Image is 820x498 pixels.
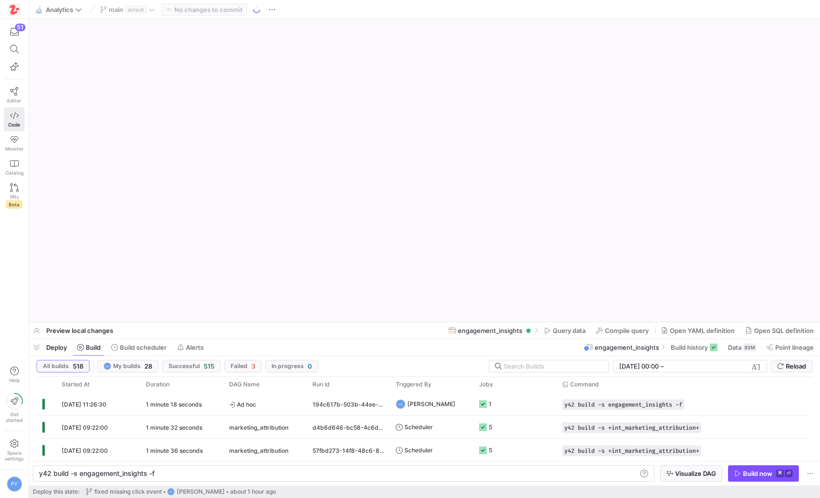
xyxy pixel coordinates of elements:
button: In progress0 [265,360,318,372]
span: Alerts [186,344,204,351]
span: Reload [786,362,806,370]
span: 3 [251,362,255,370]
kbd: ⌘ [776,470,784,477]
span: Data [728,344,742,351]
span: fixed missing click event [94,488,162,495]
span: Successful [169,363,200,370]
span: Open SQL definition [754,327,814,334]
span: [PERSON_NAME] [177,488,225,495]
span: [DATE] 09:22:00 [62,447,108,454]
span: Failed [231,363,247,370]
span: Command [570,381,599,388]
button: Open YAML definition [657,322,739,339]
span: 28 [144,362,152,370]
button: 🔬Analytics [33,3,84,16]
y42-duration: 1 minute 18 seconds [146,401,202,408]
span: In progress [272,363,304,370]
y42-duration: 1 minute 32 seconds [146,424,202,431]
span: PRs [10,194,19,200]
span: Catalog [5,170,24,176]
y42-duration: 1 minute 36 seconds [146,447,203,454]
div: Press SPACE to select this row. [37,393,808,416]
button: Build history [666,339,722,356]
span: Point lineage [775,344,814,351]
span: 🔬 [35,6,42,13]
button: Query data [540,322,590,339]
span: about 1 hour ago [230,488,276,495]
span: – [661,362,664,370]
kbd: ⏎ [785,470,793,477]
input: End datetime [666,362,729,370]
button: 51 [4,23,25,40]
span: Code [8,122,20,128]
span: Triggered By [396,381,431,388]
button: Successful515 [162,360,221,372]
button: PYMy builds28 [97,360,158,372]
a: Catalog [4,155,25,179]
span: 0 [308,362,312,370]
input: Search Builds [504,362,601,370]
span: y42 build -s engagement_insights -f [564,401,682,408]
div: 5 [489,416,492,438]
div: PY [167,488,175,496]
span: Help [8,377,20,383]
button: Build scheduler [107,339,171,356]
div: 83M [743,344,756,351]
div: 51 [15,24,26,31]
span: Visualize DAG [675,470,716,477]
button: Failed3 [224,360,261,372]
button: fixed missing click eventPY[PERSON_NAME]about 1 hour ago [83,485,278,498]
img: https://storage.googleapis.com/y42-prod-data-exchange/images/h4OkG5kwhGXbZ2sFpobXAPbjBGJTZTGe3yEd... [10,5,19,14]
span: y42 build -s +int_marketing_attribution+ [564,447,699,454]
span: Ad hoc [229,393,301,416]
span: Scheduler [404,416,433,438]
span: Build scheduler [120,344,167,351]
button: Open SQL definition [741,322,818,339]
span: marketing_attribution [229,416,288,439]
span: Deploy this state: [33,488,79,495]
button: Help [4,362,25,387]
a: https://storage.googleapis.com/y42-prod-data-exchange/images/h4OkG5kwhGXbZ2sFpobXAPbjBGJTZTGe3yEd... [4,1,25,18]
div: PY [396,399,405,409]
span: Run Id [312,381,330,388]
span: [DATE] 11:26:30 [62,401,106,408]
div: d4b6d646-bc58-4c6d-aeb4-ee7e6f1ca41c [307,416,390,438]
button: Compile query [592,322,653,339]
span: Started At [62,381,90,388]
span: Analytics [46,6,73,13]
span: Preview local changes [46,327,113,334]
span: Beta [6,201,22,208]
span: [DATE] 09:22:00 [62,424,108,431]
a: Editor [4,83,25,107]
button: All builds518 [37,360,90,372]
span: All builds [43,363,69,370]
span: Jobs [479,381,493,388]
div: 5 [489,439,492,461]
span: Scheduler [404,439,433,461]
div: Press SPACE to select this row. [37,439,808,462]
a: Code [4,107,25,131]
span: Open YAML definition [670,327,735,334]
span: Build [86,344,101,351]
a: Spacesettings [4,435,25,466]
span: engagement_insights [458,327,522,334]
button: Point lineage [762,339,818,356]
span: My builds [113,363,141,370]
span: Space settings [5,450,24,461]
span: y42 build -s +int_marketing_attribution+ [564,424,699,431]
input: Start datetime [619,362,659,370]
span: Build history [671,344,708,351]
span: 518 [73,362,83,370]
button: PY [4,474,25,494]
a: Monitor [4,131,25,155]
span: y42 build -s engagement_insights -f [39,469,155,477]
span: Deploy [46,344,67,351]
span: engagement_insights [595,344,659,351]
div: 57fbd273-14f8-48c6-8b64-d27230fcf119 [307,439,390,461]
div: 194c617b-503b-44ee-af36-f9e854a2408e [307,393,390,415]
span: DAG Name [229,381,260,388]
div: Press SPACE to select this row. [37,416,808,439]
span: marketing_attribution [229,439,288,462]
button: Alerts [173,339,208,356]
button: Reload [771,360,812,372]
